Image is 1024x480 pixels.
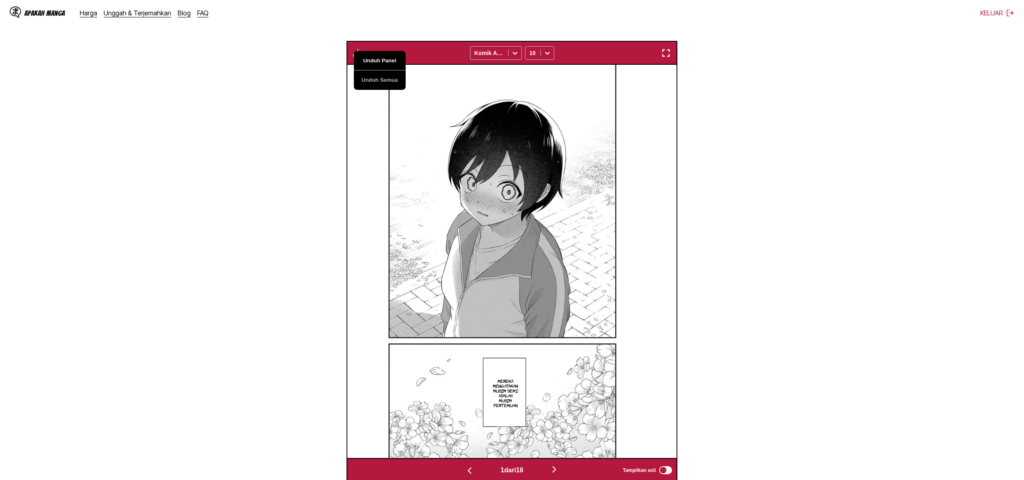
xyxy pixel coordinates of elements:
img: Unduh gambar terjemahan [353,48,363,58]
font: 1 [500,467,504,474]
font: Mereka mengatakan musim semi adalah musim pertemuan [493,378,518,408]
a: FAQ [197,9,209,17]
img: Masuk ke layar penuh [661,48,671,58]
button: Unduh Panel [354,51,406,70]
a: Harga [80,9,97,17]
font: Apakah Manga [24,9,65,17]
font: KELUAR [980,9,1003,17]
a: Logo IsMangaApakah Manga [10,6,80,19]
img: Panel Manga [360,65,640,458]
a: Blog [178,9,191,17]
img: Halaman sebelumnya [465,466,475,476]
span: Tampilkan asli [623,467,656,473]
font: dari [504,467,516,474]
img: Keluar [1006,9,1014,17]
font: 18 [516,467,524,474]
img: Logo IsManga [10,6,21,18]
button: Unduh Semua [354,70,406,90]
img: Halaman berikutnya [549,465,559,474]
input: Tampilkan asli [659,466,672,474]
button: KELUAR [980,9,1014,17]
a: Unggah & Terjemahkan [104,9,171,17]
